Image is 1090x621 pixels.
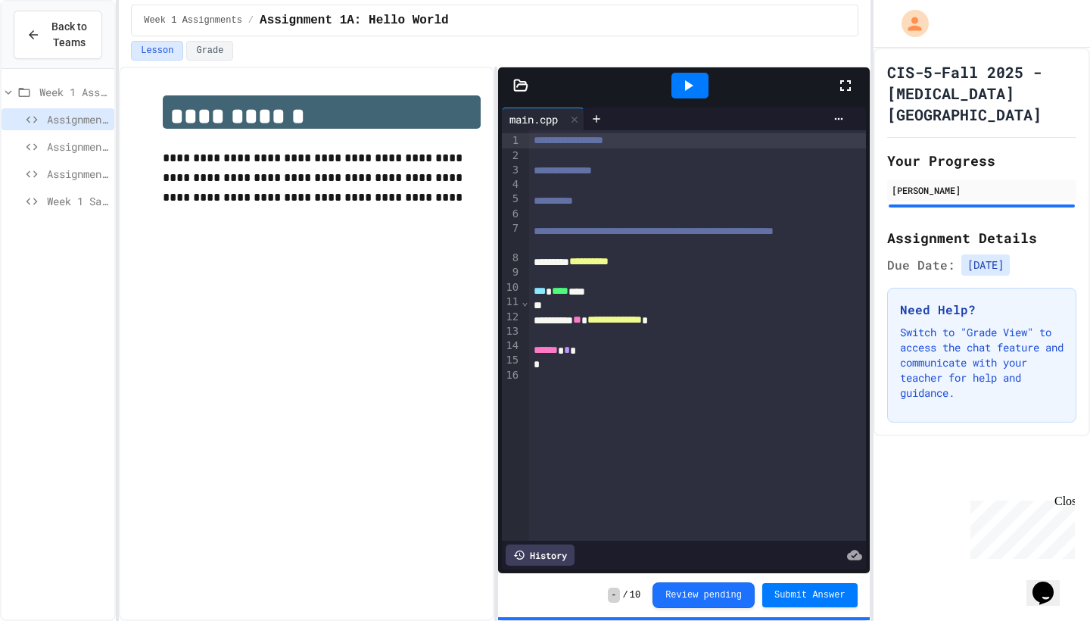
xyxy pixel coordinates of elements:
div: 6 [502,207,521,221]
span: Assignment 1A: Hello World [47,111,108,127]
span: Fold line [521,295,528,307]
div: 7 [502,221,521,251]
span: Due Date: [887,256,955,274]
button: Lesson [131,41,183,61]
button: Grade [186,41,233,61]
div: 5 [502,192,521,207]
iframe: chat widget [964,495,1075,559]
div: 15 [502,353,521,368]
h1: CIS-5-Fall 2025 - [MEDICAL_DATA][GEOGRAPHIC_DATA] [887,61,1076,125]
span: Week 1 Assignments [39,84,108,100]
div: 16 [502,368,521,382]
div: 13 [502,324,521,339]
span: Week 1 Sandbox [47,193,108,209]
button: Review pending [652,582,755,608]
div: 2 [502,148,521,163]
div: My Account [886,6,933,41]
span: Week 1 Assignments [144,14,242,27]
button: Submit Answer [762,583,858,607]
span: 10 [630,589,640,601]
h3: Need Help? [900,301,1064,319]
div: 3 [502,163,521,178]
div: 1 [502,133,521,148]
span: Submit Answer [774,589,846,601]
span: Assignment 1A: Hello World [260,11,449,30]
div: main.cpp [502,108,584,130]
div: 14 [502,339,521,353]
span: Assignment 1C: Diamonds Are Forever [47,166,108,182]
span: Assignment 1B: Author Quotes [47,139,108,154]
div: [PERSON_NAME] [892,183,1072,197]
iframe: chat widget [1026,560,1075,606]
span: / [248,14,254,27]
button: Back to Teams [14,11,102,59]
span: / [623,589,628,601]
div: 8 [502,251,521,265]
div: 9 [502,265,521,280]
h2: Assignment Details [887,227,1076,248]
div: main.cpp [502,111,565,127]
span: - [608,588,619,603]
p: Switch to "Grade View" to access the chat feature and communicate with your teacher for help and ... [900,325,1064,401]
span: Back to Teams [49,19,89,51]
div: 11 [502,295,521,310]
div: History [506,545,575,566]
div: 12 [502,310,521,324]
div: 10 [502,280,521,295]
span: [DATE] [961,254,1010,276]
div: Chat with us now!Close [6,6,104,96]
div: 4 [502,177,521,192]
h2: Your Progress [887,150,1076,171]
